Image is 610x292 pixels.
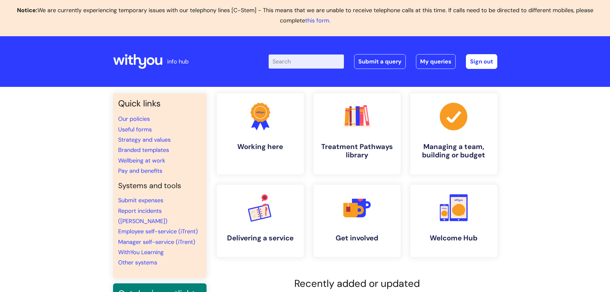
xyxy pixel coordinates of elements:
[118,228,198,235] a: Employee self-service (iTrent)
[222,143,299,151] h4: Working here
[118,115,150,123] a: Our policies
[415,143,492,160] h4: Managing a team, building or budget
[5,5,605,26] p: We are currently experiencing temporary issues with our telephony lines [C-Stem] - This means tha...
[118,126,152,133] a: Useful forms
[415,234,492,242] h4: Welcome Hub
[319,234,395,242] h4: Get involved
[305,17,330,24] a: this form.
[118,207,167,225] a: Report incidents ([PERSON_NAME])
[118,248,164,256] a: WithYou Learning
[269,54,497,69] div: | -
[167,56,189,67] p: info hub
[17,6,37,14] b: Notice:
[118,98,201,109] h3: Quick links
[118,157,165,164] a: Wellbeing at work
[466,54,497,69] a: Sign out
[410,185,497,257] a: Welcome Hub
[354,54,406,69] a: Submit a query
[118,167,162,175] a: Pay and benefits
[319,143,395,160] h4: Treatment Pathways library
[313,185,401,257] a: Get involved
[269,54,344,69] input: Search
[118,238,195,246] a: Manager self-service (iTrent)
[118,259,157,266] a: Other systems
[118,146,169,154] a: Branded templates
[416,54,456,69] a: My queries
[118,196,163,204] a: Submit expenses
[118,136,171,144] a: Strategy and values
[222,234,299,242] h4: Delivering a service
[217,278,497,289] h2: Recently added or updated
[410,93,497,174] a: Managing a team, building or budget
[118,181,201,190] h4: Systems and tools
[217,185,304,257] a: Delivering a service
[313,93,401,174] a: Treatment Pathways library
[217,93,304,174] a: Working here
